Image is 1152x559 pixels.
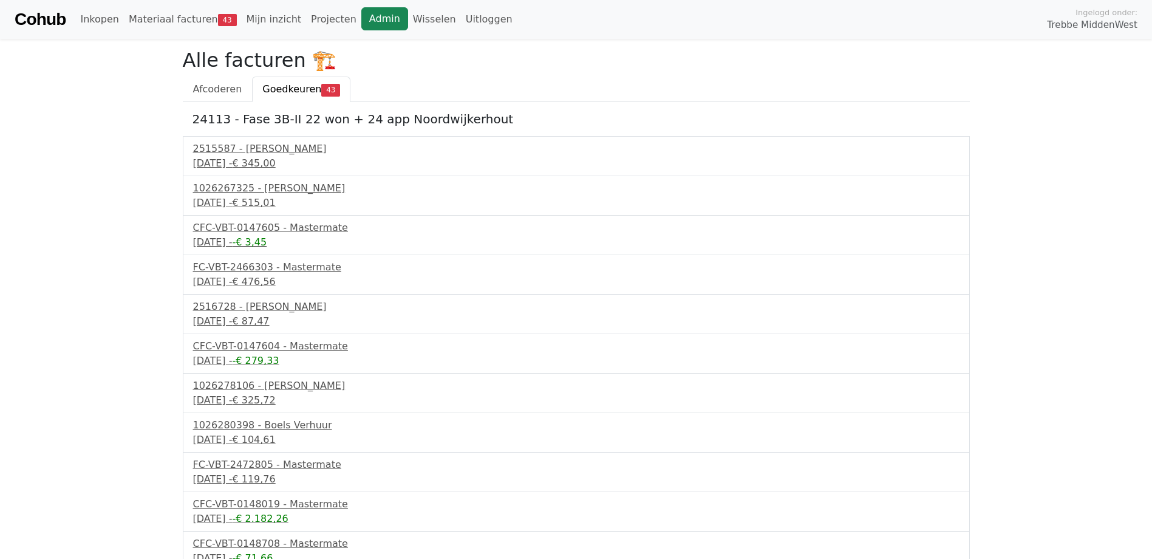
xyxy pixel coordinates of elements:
div: [DATE] - [193,314,959,329]
a: 1026280398 - Boels Verhuur[DATE] -€ 104,61 [193,418,959,447]
div: FC-VBT-2466303 - Mastermate [193,260,959,275]
h2: Alle facturen 🏗️ [183,49,970,72]
a: FC-VBT-2466303 - Mastermate[DATE] -€ 476,56 [193,260,959,289]
div: [DATE] - [193,156,959,171]
span: Ingelogd onder: [1075,7,1137,18]
span: -€ 3,45 [232,236,267,248]
div: CFC-VBT-0148019 - Mastermate [193,497,959,512]
div: [DATE] - [193,235,959,250]
h5: 24113 - Fase 3B-II 22 won + 24 app Noordwijkerhout [193,112,960,126]
a: 1026278106 - [PERSON_NAME][DATE] -€ 325,72 [193,379,959,408]
a: Uitloggen [461,7,517,32]
a: 2516728 - [PERSON_NAME][DATE] -€ 87,47 [193,300,959,329]
a: FC-VBT-2472805 - Mastermate[DATE] -€ 119,76 [193,458,959,487]
div: [DATE] - [193,472,959,487]
span: € 345,00 [232,157,275,169]
span: € 119,76 [232,473,275,485]
span: € 325,72 [232,394,275,406]
a: 2515587 - [PERSON_NAME][DATE] -€ 345,00 [193,142,959,171]
span: 43 [218,14,237,26]
div: FC-VBT-2472805 - Mastermate [193,458,959,472]
a: Projecten [306,7,361,32]
span: -€ 2.182,26 [232,513,288,524]
a: 1026267325 - [PERSON_NAME][DATE] -€ 515,01 [193,181,959,210]
span: € 87,47 [232,315,269,327]
div: [DATE] - [193,354,959,368]
span: Trebbe MiddenWest [1047,18,1137,32]
div: CFC-VBT-0147605 - Mastermate [193,221,959,235]
a: Afcoderen [183,77,253,102]
a: Wisselen [408,7,461,32]
a: Mijn inzicht [242,7,307,32]
div: 1026278106 - [PERSON_NAME] [193,379,959,393]
div: 1026280398 - Boels Verhuur [193,418,959,433]
span: € 515,01 [232,197,275,208]
span: 43 [321,84,340,96]
div: 2516728 - [PERSON_NAME] [193,300,959,314]
div: [DATE] - [193,275,959,289]
div: CFC-VBT-0147604 - Mastermate [193,339,959,354]
div: [DATE] - [193,393,959,408]
div: [DATE] - [193,433,959,447]
div: [DATE] - [193,196,959,210]
span: € 476,56 [232,276,275,287]
a: Cohub [15,5,66,34]
span: Goedkeuren [262,83,321,95]
a: Goedkeuren43 [252,77,350,102]
div: [DATE] - [193,512,959,526]
a: Admin [361,7,408,30]
a: CFC-VBT-0148019 - Mastermate[DATE] --€ 2.182,26 [193,497,959,526]
span: Afcoderen [193,83,242,95]
a: Materiaal facturen43 [124,7,242,32]
div: 2515587 - [PERSON_NAME] [193,142,959,156]
div: 1026267325 - [PERSON_NAME] [193,181,959,196]
a: CFC-VBT-0147605 - Mastermate[DATE] --€ 3,45 [193,221,959,250]
span: -€ 279,33 [232,355,279,366]
a: CFC-VBT-0147604 - Mastermate[DATE] --€ 279,33 [193,339,959,368]
span: € 104,61 [232,434,275,445]
a: Inkopen [75,7,123,32]
div: CFC-VBT-0148708 - Mastermate [193,537,959,551]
